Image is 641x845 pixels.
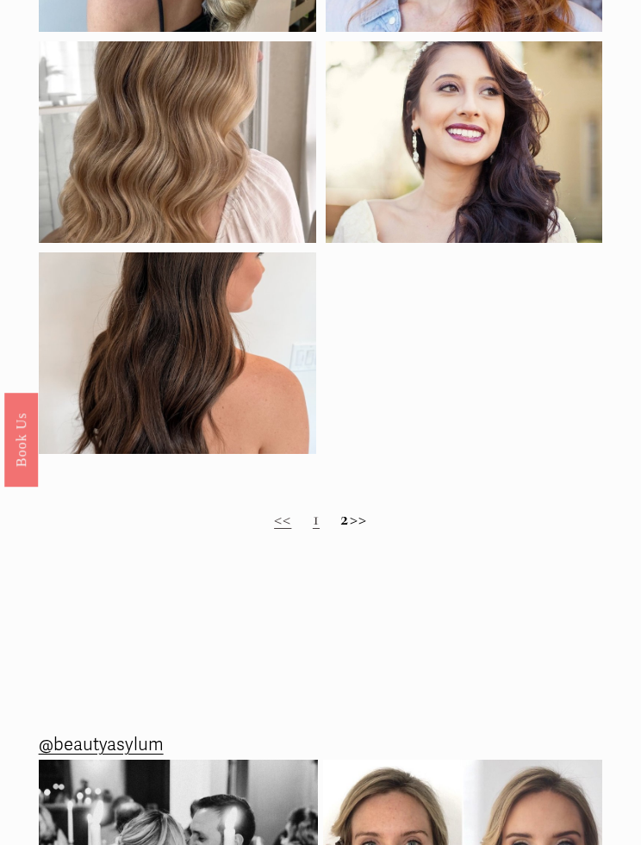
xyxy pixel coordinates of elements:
[340,506,349,530] strong: 2
[313,506,320,530] a: 1
[4,392,38,486] a: Book Us
[274,506,291,530] a: <<
[68,551,592,629] span: Down Hair Inspiration for Brides | Wedding Hair Ideas
[39,507,603,530] h2: >>
[39,730,164,761] a: @beautyasylum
